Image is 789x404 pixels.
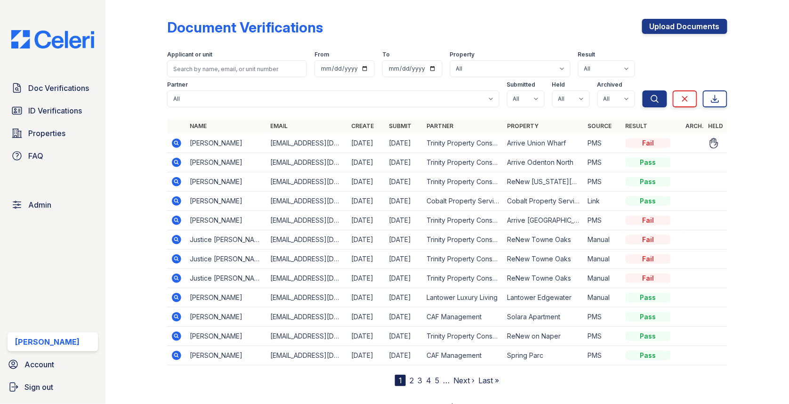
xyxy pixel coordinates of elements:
td: [DATE] [385,134,423,153]
a: 4 [426,376,431,385]
td: Cobalt Property Services [423,192,503,211]
td: Trinity Property Consultants [423,250,503,269]
td: [DATE] [347,134,385,153]
a: Source [588,122,612,129]
td: [EMAIL_ADDRESS][DOMAIN_NAME] [267,211,347,230]
td: Manual [584,250,622,269]
a: Doc Verifications [8,79,98,97]
a: FAQ [8,146,98,165]
label: Applicant or unit [167,51,212,58]
td: Manual [584,269,622,288]
span: Properties [28,128,65,139]
td: [PERSON_NAME] [186,346,266,365]
td: [EMAIL_ADDRESS][DOMAIN_NAME] [267,327,347,346]
div: Fail [626,138,671,148]
td: [EMAIL_ADDRESS][DOMAIN_NAME] [267,230,347,250]
td: Cobalt Property Services [503,192,584,211]
td: PMS [584,327,622,346]
span: FAQ [28,150,43,162]
td: Solara Apartment [503,307,584,327]
td: [DATE] [347,211,385,230]
td: ReNew [US_STATE][GEOGRAPHIC_DATA] [503,172,584,192]
td: [DATE] [347,192,385,211]
td: [DATE] [385,307,423,327]
td: [DATE] [385,269,423,288]
td: [DATE] [347,269,385,288]
td: PMS [584,346,622,365]
td: [DATE] [347,250,385,269]
td: [PERSON_NAME] [186,288,266,307]
span: Account [24,359,54,370]
td: PMS [584,153,622,172]
input: Search by name, email, or unit number [167,60,307,77]
td: [DATE] [385,250,423,269]
div: Pass [626,196,671,206]
div: Pass [626,331,671,341]
td: [EMAIL_ADDRESS][DOMAIN_NAME] [267,192,347,211]
td: Justice [PERSON_NAME] [186,269,266,288]
td: [EMAIL_ADDRESS][DOMAIN_NAME] [267,288,347,307]
td: [EMAIL_ADDRESS][DOMAIN_NAME] [267,172,347,192]
div: Pass [626,177,671,186]
a: Email [271,122,288,129]
a: Property [507,122,539,129]
td: [DATE] [347,230,385,250]
a: Result [626,122,648,129]
td: [DATE] [347,288,385,307]
a: Account [4,355,102,374]
td: [DATE] [385,192,423,211]
div: Pass [626,293,671,302]
td: [EMAIL_ADDRESS][DOMAIN_NAME] [267,346,347,365]
span: Doc Verifications [28,82,89,94]
td: PMS [584,211,622,230]
a: Name [190,122,207,129]
a: ID Verifications [8,101,98,120]
td: Trinity Property Consultants [423,211,503,230]
div: Fail [626,216,671,225]
label: Partner [167,81,188,89]
div: Fail [626,235,671,244]
td: Trinity Property Consultants [423,269,503,288]
td: ReNew Towne Oaks [503,250,584,269]
td: [PERSON_NAME] [186,211,266,230]
div: [PERSON_NAME] [15,336,80,347]
td: [PERSON_NAME] [186,192,266,211]
td: Arrive [GEOGRAPHIC_DATA] [503,211,584,230]
div: 1 [395,375,406,386]
td: Arrive Odenton North [503,153,584,172]
span: … [443,375,450,386]
td: PMS [584,134,622,153]
td: [DATE] [385,288,423,307]
label: To [382,51,390,58]
div: Pass [626,351,671,360]
td: [DATE] [347,172,385,192]
a: Last » [478,376,499,385]
td: ReNew on Naper [503,327,584,346]
label: Result [578,51,596,58]
label: Property [450,51,475,58]
a: 3 [418,376,422,385]
a: Create [351,122,374,129]
td: PMS [584,172,622,192]
a: Held [708,122,724,129]
a: 5 [435,376,439,385]
td: Link [584,192,622,211]
td: [DATE] [347,153,385,172]
td: Trinity Property Consultants [423,134,503,153]
td: Lantower Edgewater [503,288,584,307]
a: Submit [389,122,411,129]
td: [DATE] [385,346,423,365]
a: Sign out [4,378,102,396]
td: ReNew Towne Oaks [503,230,584,250]
a: Arch. [686,122,704,129]
td: Arrive Union Wharf [503,134,584,153]
img: CE_Logo_Blue-a8612792a0a2168367f1c8372b55b34899dd931a85d93a1a3d3e32e68fde9ad4.png [4,30,102,48]
td: Trinity Property Consultants [423,153,503,172]
td: Justice [PERSON_NAME] [186,230,266,250]
td: Trinity Property Consultants [423,327,503,346]
span: Admin [28,199,51,210]
td: [PERSON_NAME] [186,153,266,172]
label: Held [552,81,565,89]
a: Admin [8,195,98,214]
div: Fail [626,254,671,264]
